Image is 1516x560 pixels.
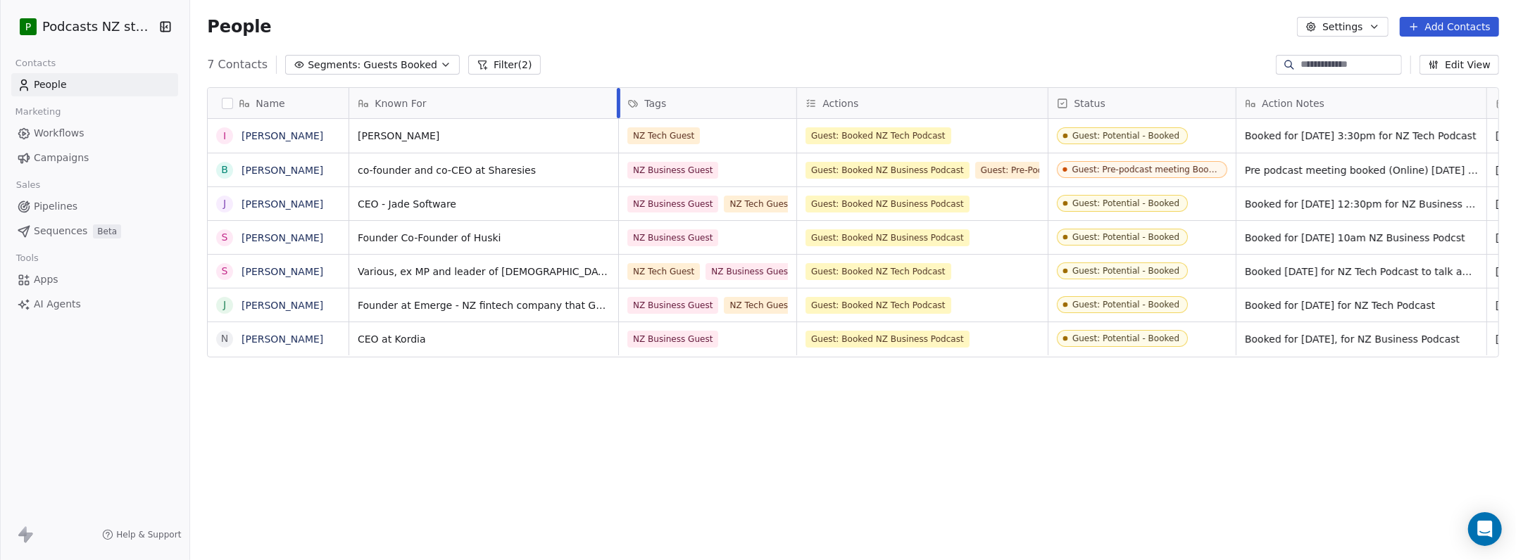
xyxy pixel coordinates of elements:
div: S [222,264,228,279]
span: Status [1074,96,1105,110]
div: Guest: Potential - Booked [1072,266,1179,276]
a: [PERSON_NAME] [242,300,323,311]
span: Campaigns [34,151,89,165]
div: J [223,298,226,312]
span: Guest: Booked NZ Tech Podcast [806,127,951,144]
span: Founder at Emerge - NZ fintech company that Gorilla uses, with offices near [GEOGRAPHIC_DATA] [358,298,610,312]
div: Actions [797,88,1048,118]
span: Booked for [DATE] for NZ Tech Podcast [1245,298,1478,312]
span: Booked [DATE] for NZ Tech Podcast to talk about new Auckland Innovation & Technology Alliance + A... [1245,265,1478,279]
div: Status [1048,88,1236,118]
span: Marketing [9,101,67,122]
span: NZ Tech Guest [627,127,700,144]
span: NZ Business Guest [627,162,719,179]
div: N [221,331,228,346]
span: Beta [93,224,121,238]
div: Guest: Potential - Booked [1072,300,1179,310]
span: AI Agents [34,297,81,312]
div: J [223,196,226,211]
span: Actions [822,96,858,110]
div: grid [208,119,349,547]
span: CEO - Jade Software [358,197,610,211]
span: Help & Support [116,529,181,540]
span: P [25,20,31,34]
span: Founder Co-Founder of Huski [358,231,610,245]
div: Tags [619,88,796,118]
span: Segments: [308,58,361,72]
div: Guest: Potential - Booked [1072,333,1179,343]
span: NZ Business Guest [706,263,798,280]
a: People [11,73,178,96]
span: Guest: Booked NZ Business Podcast [806,331,970,348]
span: [PERSON_NAME] [358,129,610,143]
a: [PERSON_NAME] [242,266,323,277]
span: Pipelines [34,199,77,214]
a: [PERSON_NAME] [242,198,323,210]
a: Pipelines [11,195,178,218]
a: [PERSON_NAME] [242,232,323,243]
a: Apps [11,268,178,291]
span: Tools [10,248,44,269]
span: Sequences [34,224,87,238]
span: Booked for [DATE] 3:30pm for NZ Tech Podcast [1245,129,1478,143]
div: B [222,163,229,177]
a: SequencesBeta [11,219,178,243]
span: Guest: Booked NZ Business Podcast [806,196,970,212]
div: Action Notes [1236,88,1486,118]
button: Settings [1297,17,1388,37]
a: Campaigns [11,146,178,170]
div: Known For [349,88,618,118]
a: [PERSON_NAME] [242,333,323,345]
span: Booked for [DATE] 12:30pm for NZ Business Podcast [1245,197,1478,211]
div: Guest: Pre-podcast meeting Booked [1072,165,1220,174]
span: People [34,77,67,92]
span: NZ Business Guest [627,331,719,348]
span: NZ Tech Guest [725,297,797,314]
div: Guest: Potential - Booked [1072,232,1179,242]
span: Podcasts NZ studio [42,18,156,36]
span: Known For [375,96,426,110]
span: 7 Contacts [207,56,268,73]
span: Pre podcast meeting booked (Online) [DATE] 2:10pm, Booked for [DATE] 1pm - 2:30pm for NZ Business... [1245,163,1478,177]
div: S [222,230,228,245]
span: Apps [34,272,58,287]
a: AI Agents [11,293,178,316]
span: NZ Business Guest [627,229,719,246]
a: [PERSON_NAME] [242,165,323,176]
span: Guest: Booked NZ Tech Podcast [806,263,951,280]
span: Guest: Pre-Podcast Meeting Booked (NZ Business Podcast) [975,162,1209,179]
span: Booked for [DATE], for NZ Business Podcast [1245,332,1478,346]
div: Guest: Potential - Booked [1072,198,1179,208]
span: Guests Booked [363,58,437,72]
span: co-founder and co-CEO at Sharesies [358,163,610,177]
div: Name [208,88,349,118]
span: Workflows [34,126,84,141]
span: Contacts [9,53,62,74]
span: NZ Business Guest [627,196,719,212]
span: Tags [644,96,666,110]
span: People [207,16,271,37]
span: CEO at Kordia [358,332,610,346]
button: Filter(2) [468,55,541,75]
button: Add Contacts [1400,17,1499,37]
span: Guest: Booked NZ Business Podcast [806,162,970,179]
span: NZ Business Guest [627,297,719,314]
div: I [223,129,226,144]
span: Guest: Booked NZ Tech Podcast [806,297,951,314]
button: PPodcasts NZ studio [17,15,150,39]
a: Help & Support [102,529,181,540]
span: Various, ex MP and leader of [DEMOGRAPHIC_DATA], CEO of Auckland Business Chamber [358,265,610,279]
span: Guest: Booked NZ Business Podcast [806,229,970,246]
div: Guest: Potential - Booked [1072,131,1179,141]
a: Workflows [11,122,178,145]
span: Sales [10,174,46,196]
button: Edit View [1420,55,1499,75]
div: Open Intercom Messenger [1468,512,1502,546]
span: Action Notes [1262,96,1324,110]
a: [PERSON_NAME] [242,130,323,141]
span: NZ Tech Guest [725,196,797,212]
span: NZ Tech Guest [627,263,700,280]
span: Name [256,96,284,110]
span: Booked for [DATE] 10am NZ Business Podcst [1245,231,1478,245]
